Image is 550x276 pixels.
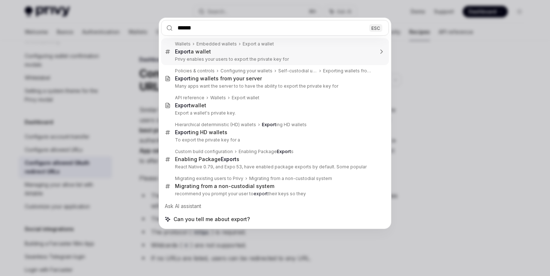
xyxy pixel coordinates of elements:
[175,122,256,128] div: Hierarchical deterministic (HD) wallets
[175,149,233,155] div: Custom build configuration
[175,156,239,163] div: Enabling Package s
[239,149,294,155] div: Enabling Package s
[220,68,272,74] div: Configuring your wallets
[196,41,237,47] div: Embedded wallets
[323,68,374,74] div: Exporting wallets from your server
[175,164,374,170] p: React Native 0.79, and Expo 53, have enabled package exports by default. Some popular
[369,24,382,32] div: ESC
[175,48,191,55] b: Export
[254,191,268,196] b: export
[210,95,226,101] div: Wallets
[175,102,206,109] div: wallet
[175,129,191,135] b: Export
[243,41,274,47] div: Export a wallet
[175,110,374,116] p: Export a wallet's private key.
[175,137,374,143] p: To export the private key for a
[175,48,211,55] div: a wallet
[161,200,389,213] div: Ask AI assistant
[232,95,259,101] div: Export wallet
[175,75,191,81] b: Export
[175,83,374,89] p: Many apps want the server to to have the ability to export the private key for
[221,156,236,162] b: Export
[278,68,317,74] div: Self-custodial user wallets
[175,95,204,101] div: API reference
[277,149,291,154] b: Export
[175,41,191,47] div: Wallets
[175,56,374,62] p: Privy enables your users to export the private key for
[175,102,191,108] b: Export
[175,183,274,189] div: Migrating from a non-custodial system
[174,216,250,223] span: Can you tell me about export?
[175,176,243,181] div: Migrating existing users to Privy
[175,129,227,136] div: ing HD wallets
[175,75,262,82] div: ing wallets from your server
[249,176,332,181] div: Migrating from a non-custodial system
[175,68,215,74] div: Policies & controls
[262,122,276,127] b: Export
[175,191,374,197] p: recommend you prompt your user to their keys so they
[262,122,307,128] div: ing HD wallets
